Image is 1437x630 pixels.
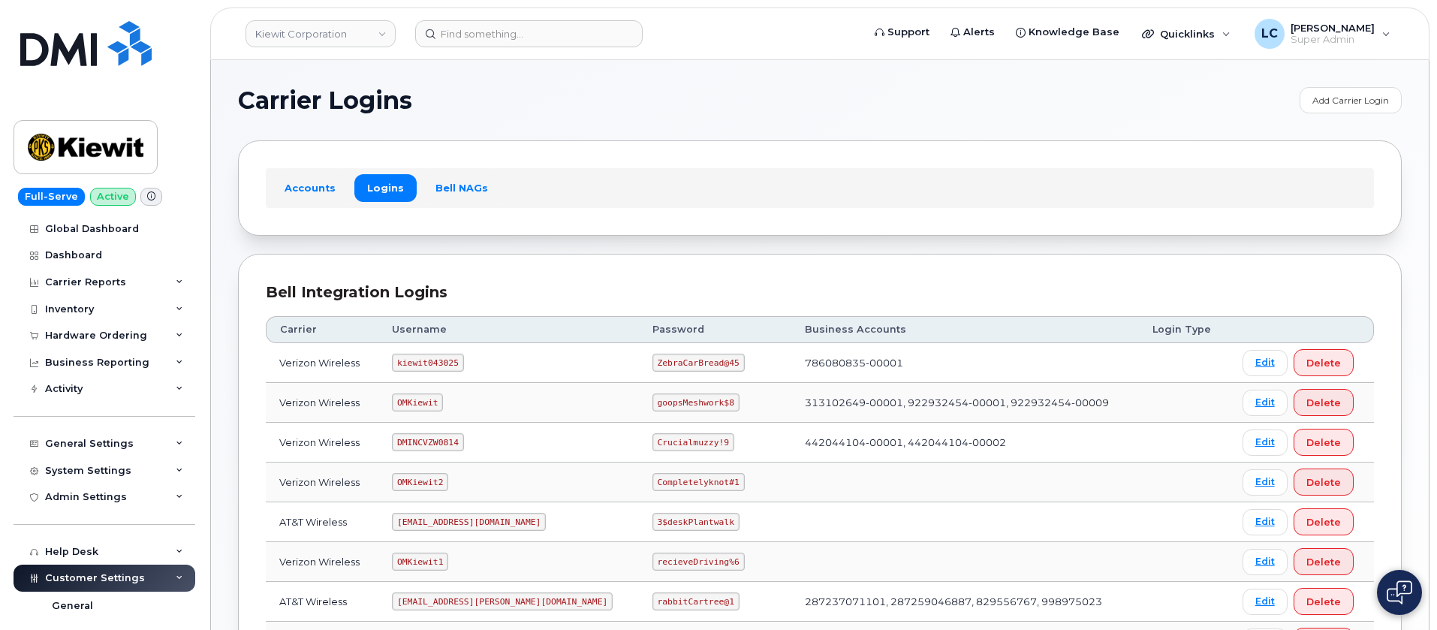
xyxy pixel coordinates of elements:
button: Delete [1294,349,1354,376]
code: kiewit043025 [392,354,463,372]
th: Business Accounts [791,316,1139,343]
td: AT&T Wireless [266,502,378,542]
code: [EMAIL_ADDRESS][DOMAIN_NAME] [392,513,546,531]
td: Verizon Wireless [266,463,378,502]
a: Edit [1243,549,1288,575]
a: Logins [354,174,417,201]
code: [EMAIL_ADDRESS][PERSON_NAME][DOMAIN_NAME] [392,592,613,610]
button: Delete [1294,429,1354,456]
span: Delete [1306,356,1341,370]
a: Edit [1243,469,1288,496]
span: Delete [1306,475,1341,490]
td: Verizon Wireless [266,383,378,423]
button: Delete [1294,548,1354,575]
button: Delete [1294,508,1354,535]
a: Edit [1243,509,1288,535]
th: Password [639,316,791,343]
span: Delete [1306,555,1341,569]
span: Delete [1306,515,1341,529]
td: 442044104-00001, 442044104-00002 [791,423,1139,463]
a: Edit [1243,350,1288,376]
a: Edit [1243,430,1288,456]
td: Verizon Wireless [266,343,378,383]
button: Delete [1294,588,1354,615]
code: Completelyknot#1 [652,473,745,491]
div: Bell Integration Logins [266,282,1374,303]
code: OMKiewit [392,393,443,411]
code: DMINCVZW0814 [392,433,463,451]
td: Verizon Wireless [266,542,378,582]
a: Edit [1243,589,1288,615]
span: Carrier Logins [238,89,412,112]
th: Username [378,316,639,343]
a: Accounts [272,174,348,201]
code: OMKiewit2 [392,473,448,491]
span: Delete [1306,436,1341,450]
a: Bell NAGs [423,174,501,201]
span: Delete [1306,396,1341,410]
code: Crucialmuzzy!9 [652,433,734,451]
code: recieveDriving%6 [652,553,745,571]
code: rabbitCartree@1 [652,592,740,610]
th: Login Type [1139,316,1229,343]
a: Add Carrier Login [1300,87,1402,113]
td: 287237071101, 287259046887, 829556767, 998975023 [791,582,1139,622]
code: 3$deskPlantwalk [652,513,740,531]
a: Edit [1243,390,1288,416]
th: Carrier [266,316,378,343]
code: ZebraCarBread@45 [652,354,745,372]
button: Delete [1294,389,1354,416]
img: Open chat [1387,580,1412,604]
code: OMKiewit1 [392,553,448,571]
td: Verizon Wireless [266,423,378,463]
code: goopsMeshwork$8 [652,393,740,411]
td: AT&T Wireless [266,582,378,622]
td: 313102649-00001, 922932454-00001, 922932454-00009 [791,383,1139,423]
td: 786080835-00001 [791,343,1139,383]
button: Delete [1294,469,1354,496]
span: Delete [1306,595,1341,609]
